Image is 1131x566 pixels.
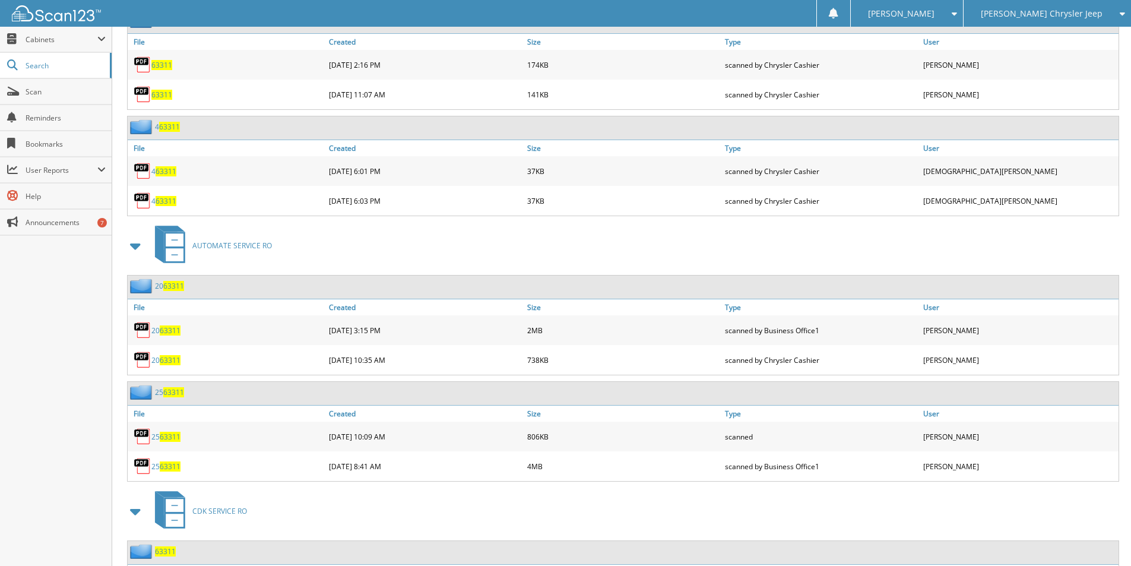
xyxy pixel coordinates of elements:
[160,355,180,365] span: 63311
[524,189,723,213] div: 37KB
[326,83,524,106] div: [DATE] 11:07 AM
[26,139,106,149] span: Bookmarks
[722,140,920,156] a: Type
[722,83,920,106] div: scanned by Chrysler Cashier
[920,83,1119,106] div: [PERSON_NAME]
[920,318,1119,342] div: [PERSON_NAME]
[134,192,151,210] img: PDF.png
[524,159,723,183] div: 37KB
[159,122,180,132] span: 63311
[130,544,155,559] img: folder2.png
[148,222,272,269] a: AUTOMATE SERVICE RO
[920,454,1119,478] div: [PERSON_NAME]
[524,406,723,422] a: Size
[326,189,524,213] div: [DATE] 6:03 PM
[524,318,723,342] div: 2MB
[920,406,1119,422] a: User
[156,166,176,176] span: 63311
[163,281,184,291] span: 63311
[326,159,524,183] div: [DATE] 6:01 PM
[151,196,176,206] a: 463311
[722,318,920,342] div: scanned by Business Office1
[134,162,151,180] img: PDF.png
[326,53,524,77] div: [DATE] 2:16 PM
[160,432,180,442] span: 63311
[722,406,920,422] a: Type
[128,34,326,50] a: File
[151,60,172,70] a: 63311
[920,299,1119,315] a: User
[134,351,151,369] img: PDF.png
[524,299,723,315] a: Size
[524,425,723,448] div: 806KB
[192,241,272,251] span: AUTOMATE SERVICE RO
[97,218,107,227] div: 7
[920,140,1119,156] a: User
[524,34,723,50] a: Size
[722,348,920,372] div: scanned by Chrysler Cashier
[12,5,101,21] img: scan123-logo-white.svg
[151,325,180,336] a: 2063311
[130,119,155,134] img: folder2.png
[920,34,1119,50] a: User
[130,279,155,293] img: folder2.png
[151,355,180,365] a: 2063311
[151,166,176,176] a: 463311
[26,87,106,97] span: Scan
[1072,509,1131,566] iframe: Chat Widget
[156,196,176,206] span: 63311
[160,461,180,472] span: 63311
[524,348,723,372] div: 738KB
[722,189,920,213] div: scanned by Chrysler Cashier
[134,428,151,445] img: PDF.png
[26,34,97,45] span: Cabinets
[148,488,247,535] a: CDK SERVICE RO
[155,546,176,556] a: 63311
[920,53,1119,77] div: [PERSON_NAME]
[155,281,184,291] a: 2063311
[155,387,184,397] a: 2563311
[524,83,723,106] div: 141KB
[326,348,524,372] div: [DATE] 10:35 AM
[130,385,155,400] img: folder2.png
[160,325,180,336] span: 63311
[134,86,151,103] img: PDF.png
[26,191,106,201] span: Help
[981,10,1103,17] span: [PERSON_NAME] Chrysler Jeep
[326,406,524,422] a: Created
[128,299,326,315] a: File
[26,217,106,227] span: Announcements
[128,140,326,156] a: File
[134,56,151,74] img: PDF.png
[326,34,524,50] a: Created
[920,348,1119,372] div: [PERSON_NAME]
[151,90,172,100] a: 63311
[151,432,180,442] a: 2563311
[868,10,934,17] span: [PERSON_NAME]
[326,425,524,448] div: [DATE] 10:09 AM
[163,387,184,397] span: 63311
[326,299,524,315] a: Created
[722,53,920,77] div: scanned by Chrysler Cashier
[192,506,247,516] span: CDK SERVICE RO
[722,454,920,478] div: scanned by Business Office1
[326,454,524,478] div: [DATE] 8:41 AM
[326,318,524,342] div: [DATE] 3:15 PM
[722,34,920,50] a: Type
[151,461,180,472] a: 2563311
[326,140,524,156] a: Created
[26,113,106,123] span: Reminders
[920,159,1119,183] div: [DEMOGRAPHIC_DATA][PERSON_NAME]
[920,189,1119,213] div: [DEMOGRAPHIC_DATA][PERSON_NAME]
[26,61,104,71] span: Search
[524,454,723,478] div: 4MB
[155,122,180,132] a: 463311
[128,406,326,422] a: File
[722,425,920,448] div: scanned
[524,53,723,77] div: 174KB
[920,425,1119,448] div: [PERSON_NAME]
